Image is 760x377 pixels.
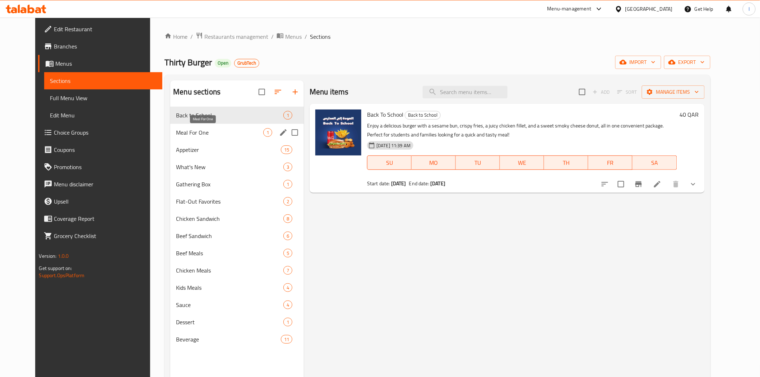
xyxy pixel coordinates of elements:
span: Edit Menu [50,111,156,120]
span: 5 [284,250,292,257]
div: items [283,197,292,206]
span: Chicken Meals [176,266,283,275]
a: Menus [277,32,302,41]
div: Open [215,59,231,68]
span: Beef Sandwich [176,232,283,240]
span: Promotions [54,163,156,171]
span: 7 [284,267,292,274]
span: import [621,58,655,67]
span: Flat-Out Favorites [176,197,283,206]
span: Appetizer [176,145,281,154]
span: Select section [575,84,590,99]
span: 1 [264,129,272,136]
span: End date: [409,179,429,188]
span: 1.0.0 [58,251,69,261]
span: Choice Groups [54,128,156,137]
span: export [670,58,705,67]
button: FR [588,155,632,170]
li: / [190,32,193,41]
div: items [283,163,292,171]
span: Sections [310,32,330,41]
img: Back To School [315,110,361,155]
div: Menu-management [547,5,592,13]
h2: Menu sections [173,87,221,97]
button: SU [367,155,412,170]
span: TH [547,158,585,168]
a: Edit menu item [653,180,662,188]
div: items [283,301,292,309]
div: Meal For One1edit [170,124,304,141]
button: edit [278,127,289,138]
a: Restaurants management [196,32,268,41]
span: Back to School [405,111,440,119]
span: 1 [284,112,292,119]
button: import [615,56,661,69]
span: Select to update [613,177,629,192]
div: Flat-Out Favorites2 [170,193,304,210]
span: Edit Restaurant [54,25,156,33]
button: TU [456,155,500,170]
span: 1 [284,181,292,188]
span: Open [215,60,231,66]
span: Sort sections [269,83,287,101]
span: Back to School [176,111,283,120]
button: SA [632,155,677,170]
a: Upsell [38,193,162,210]
span: 4 [284,302,292,308]
a: Full Menu View [44,89,162,107]
span: Beverage [176,335,281,344]
div: items [283,111,292,120]
span: Chicken Sandwich [176,214,283,223]
nav: Menu sections [170,104,304,351]
button: Branch-specific-item [630,176,647,193]
span: Back To School [367,109,403,120]
span: Upsell [54,197,156,206]
div: Back to School1 [170,107,304,124]
span: Gathering Box [176,180,283,188]
span: Kids Meals [176,283,283,292]
span: SA [635,158,674,168]
div: items [263,128,272,137]
span: Version: [39,251,56,261]
span: Sections [50,76,156,85]
span: Beef Meals [176,249,283,257]
h2: Menu items [310,87,349,97]
span: 2 [284,198,292,205]
div: Kids Meals4 [170,279,304,296]
div: Beef Sandwich6 [170,227,304,245]
span: MO [414,158,453,168]
span: 4 [284,284,292,291]
span: [DATE] 11:39 AM [374,142,413,149]
span: Coupons [54,145,156,154]
span: TU [459,158,497,168]
button: show more [685,176,702,193]
div: Beverage11 [170,331,304,348]
div: Back to School [405,111,441,120]
button: MO [412,155,456,170]
a: Coupons [38,141,162,158]
div: items [283,232,292,240]
span: 15 [281,146,292,153]
div: items [283,318,292,326]
li: / [271,32,274,41]
span: 8 [284,215,292,222]
span: Sauce [176,301,283,309]
span: Restaurants management [204,32,268,41]
span: Add item [590,87,613,98]
div: items [283,249,292,257]
div: items [283,283,292,292]
span: Dessert [176,318,283,326]
a: Sections [44,72,162,89]
div: Appetizer15 [170,141,304,158]
button: export [664,56,710,69]
div: items [283,214,292,223]
span: 1 [284,319,292,326]
span: Manage items [648,88,699,97]
span: Grocery Checklist [54,232,156,240]
span: What's New [176,163,283,171]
